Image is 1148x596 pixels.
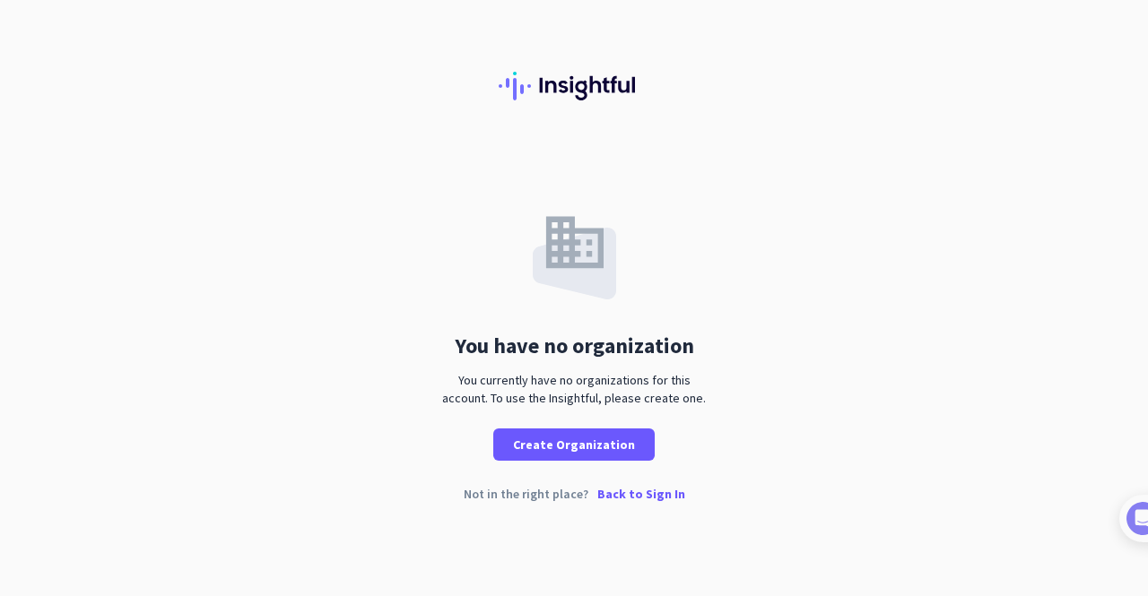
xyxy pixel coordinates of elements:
div: You have no organization [455,335,694,357]
button: Create Organization [493,428,655,461]
p: Back to Sign In [597,488,685,500]
span: Create Organization [513,436,635,453]
div: You currently have no organizations for this account. To use the Insightful, please create one. [435,371,713,407]
img: Insightful [499,72,649,100]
